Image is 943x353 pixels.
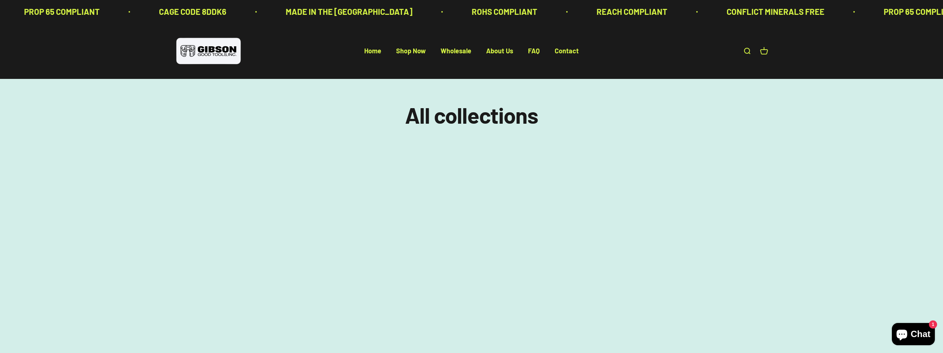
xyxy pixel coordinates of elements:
p: ROHS COMPLIANT [466,5,532,18]
a: Contact [555,47,579,55]
p: CONFLICT MINERALS FREE [721,5,819,18]
p: MADE IN THE [GEOGRAPHIC_DATA] [280,5,407,18]
p: CAGE CODE 8DDK6 [154,5,221,18]
a: Wholesale [441,47,471,55]
p: REACH COMPLIANT [591,5,662,18]
a: FAQ [528,47,540,55]
h1: All collections [175,103,768,127]
p: PROP 65 COMPLIANT [19,5,94,18]
inbox-online-store-chat: Shopify online store chat [890,323,937,347]
a: Shop Now [396,47,426,55]
a: Home [364,47,381,55]
a: About Us [486,47,513,55]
